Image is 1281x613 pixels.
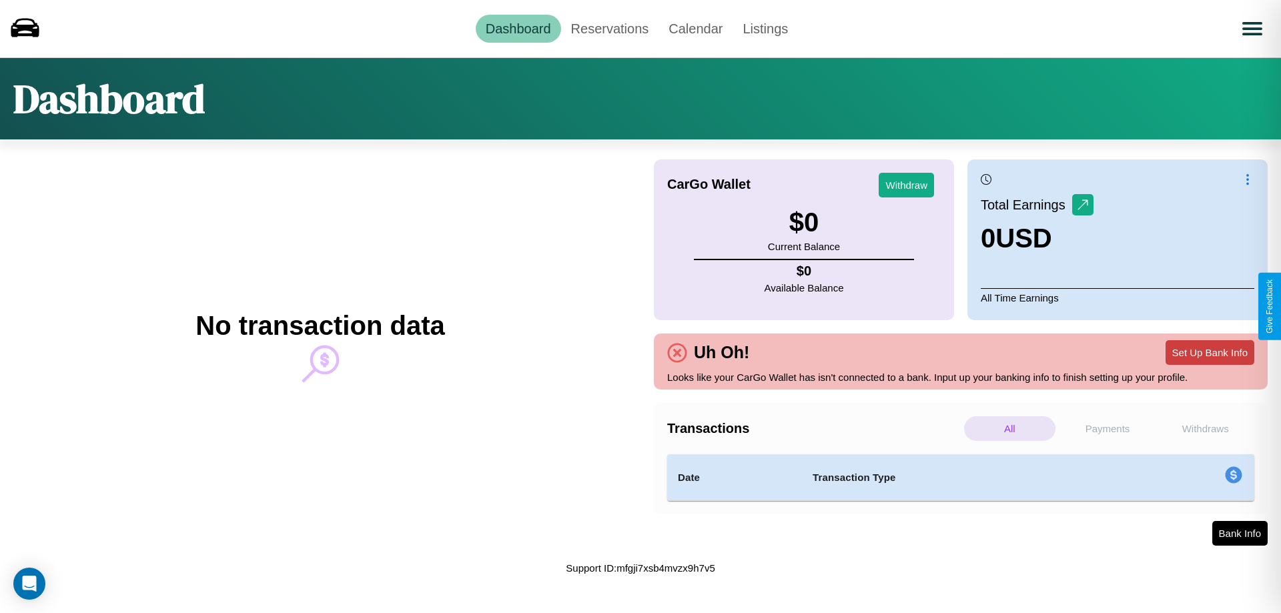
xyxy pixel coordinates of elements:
[659,15,733,43] a: Calendar
[813,470,1116,486] h4: Transaction Type
[1160,416,1251,441] p: Withdraws
[195,311,444,341] h2: No transaction data
[1234,10,1271,47] button: Open menu
[1062,416,1154,441] p: Payments
[981,223,1094,253] h3: 0 USD
[1265,279,1274,334] div: Give Feedback
[733,15,798,43] a: Listings
[768,207,840,237] h3: $ 0
[765,279,844,297] p: Available Balance
[667,454,1254,501] table: simple table
[13,568,45,600] div: Open Intercom Messenger
[981,288,1254,307] p: All Time Earnings
[476,15,561,43] a: Dashboard
[765,263,844,279] h4: $ 0
[687,343,756,362] h4: Uh Oh!
[678,470,791,486] h4: Date
[667,368,1254,386] p: Looks like your CarGo Wallet has isn't connected to a bank. Input up your banking info to finish ...
[768,237,840,255] p: Current Balance
[1166,340,1254,365] button: Set Up Bank Info
[981,193,1072,217] p: Total Earnings
[561,15,659,43] a: Reservations
[13,71,205,126] h1: Dashboard
[879,173,934,197] button: Withdraw
[566,559,715,577] p: Support ID: mfgji7xsb4mvzx9h7v5
[667,177,751,192] h4: CarGo Wallet
[667,421,961,436] h4: Transactions
[964,416,1055,441] p: All
[1212,521,1268,546] button: Bank Info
